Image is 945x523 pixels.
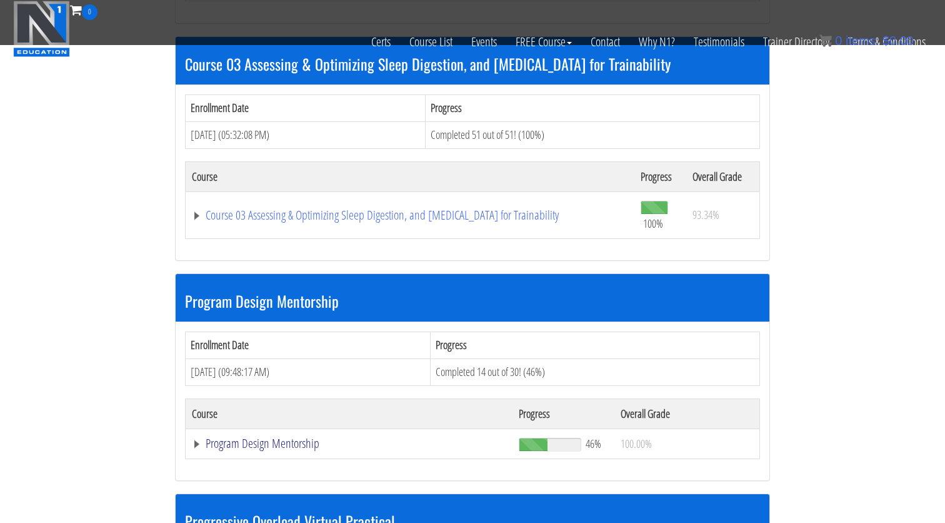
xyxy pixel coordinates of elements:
td: [DATE] (05:32:08 PM) [186,121,426,148]
th: Course [186,399,513,429]
a: Testimonials [684,20,754,64]
a: Contact [581,20,629,64]
a: 0 items: $0.00 [819,34,914,48]
a: 0 [70,1,97,18]
span: 0 [835,34,842,48]
td: 100.00% [614,429,759,459]
span: 46% [586,437,601,450]
a: Course 03 Assessing & Optimizing Sleep Digestion, and [MEDICAL_DATA] for Trainability [192,209,628,221]
span: 0 [82,4,97,20]
bdi: 0.00 [882,34,914,48]
img: n1-education [13,1,70,57]
td: Completed 51 out of 51! (100%) [426,121,760,148]
th: Progress [431,332,760,359]
th: Progress [634,161,686,191]
a: Program Design Mentorship [192,437,506,450]
span: $ [882,34,889,48]
h3: Program Design Mentorship [185,293,760,309]
th: Enrollment Date [186,332,431,359]
a: Trainer Directory [754,20,839,64]
th: Course [186,161,635,191]
td: [DATE] (09:48:17 AM) [186,359,431,386]
a: Certs [362,20,400,64]
h3: Course 03 Assessing & Optimizing Sleep Digestion, and [MEDICAL_DATA] for Trainability [185,56,760,72]
td: 93.34% [686,191,760,238]
a: Course List [400,20,462,64]
th: Progress [426,95,760,122]
img: icon11.png [819,34,832,47]
a: Terms & Conditions [839,20,935,64]
a: FREE Course [506,20,581,64]
a: Why N1? [629,20,684,64]
a: Events [462,20,506,64]
th: Overall Grade [614,399,759,429]
td: Completed 14 out of 30! (46%) [431,359,760,386]
span: 100% [643,216,663,230]
span: items: [846,34,879,48]
th: Progress [512,399,614,429]
th: Enrollment Date [186,95,426,122]
th: Overall Grade [686,161,760,191]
